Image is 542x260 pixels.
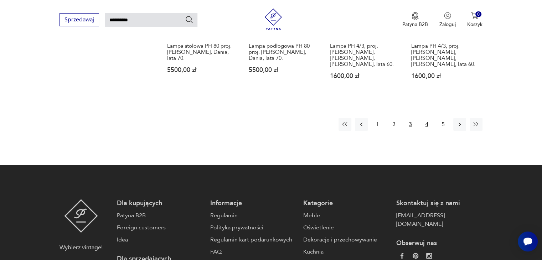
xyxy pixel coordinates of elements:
h3: Lampa podłogowa PH 80 proj. [PERSON_NAME], Dania, lata 70. [249,43,316,61]
img: Ikona medalu [412,12,419,20]
button: Sprzedawaj [60,13,99,26]
a: Kuchnia [303,248,389,256]
a: Foreign customers [117,223,203,232]
p: Patyna B2B [402,21,428,28]
a: [EMAIL_ADDRESS][DOMAIN_NAME] [396,211,482,228]
p: Koszyk [467,21,482,28]
p: Obserwuj nas [396,239,482,248]
button: 0Koszyk [467,12,482,28]
iframe: Smartsupp widget button [518,232,538,251]
img: c2fd9cf7f39615d9d6839a72ae8e59e5.webp [426,253,432,259]
img: Ikona koszyka [471,12,478,19]
img: Ikonka użytkownika [444,12,451,19]
p: 5500,00 zł [167,67,235,73]
p: Kategorie [303,199,389,208]
a: Meble [303,211,389,220]
p: Skontaktuj się z nami [396,199,482,208]
a: Oświetlenie [303,223,389,232]
button: Patyna B2B [402,12,428,28]
a: FAQ [210,248,296,256]
button: 5 [437,118,450,131]
h3: Lampa PH 4/3, proj. [PERSON_NAME], [PERSON_NAME], [PERSON_NAME], lata 60. [330,43,398,67]
a: Sprzedawaj [60,18,99,23]
button: 2 [388,118,401,131]
p: Informacje [210,199,296,208]
img: Patyna - sklep z meblami i dekoracjami vintage [263,9,284,30]
button: 4 [420,118,433,131]
h3: Lampa stołowa PH 80 proj. [PERSON_NAME], Dania, lata 70. [167,43,235,61]
img: da9060093f698e4c3cedc1453eec5031.webp [399,253,405,259]
a: Polityka prywatności [210,223,296,232]
button: Szukaj [185,15,193,24]
a: Regulamin kart podarunkowych [210,235,296,244]
button: 1 [371,118,384,131]
p: 5500,00 zł [249,67,316,73]
p: Zaloguj [439,21,456,28]
p: Dla kupujących [117,199,203,208]
img: Patyna - sklep z meblami i dekoracjami vintage [64,199,98,233]
p: 1600,00 zł [330,73,398,79]
a: Patyna B2B [117,211,203,220]
a: Ikona medaluPatyna B2B [402,12,428,28]
a: Regulamin [210,211,296,220]
button: Zaloguj [439,12,456,28]
button: 3 [404,118,417,131]
h3: Lampa PH 4/3, proj. [PERSON_NAME], [PERSON_NAME], [PERSON_NAME], lata 60. [411,43,479,67]
p: 1600,00 zł [411,73,479,79]
a: Dekoracje i przechowywanie [303,235,389,244]
div: 0 [475,11,481,17]
img: 37d27d81a828e637adc9f9cb2e3d3a8a.webp [413,253,418,259]
a: Idea [117,235,203,244]
p: Wybierz vintage! [60,243,103,252]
